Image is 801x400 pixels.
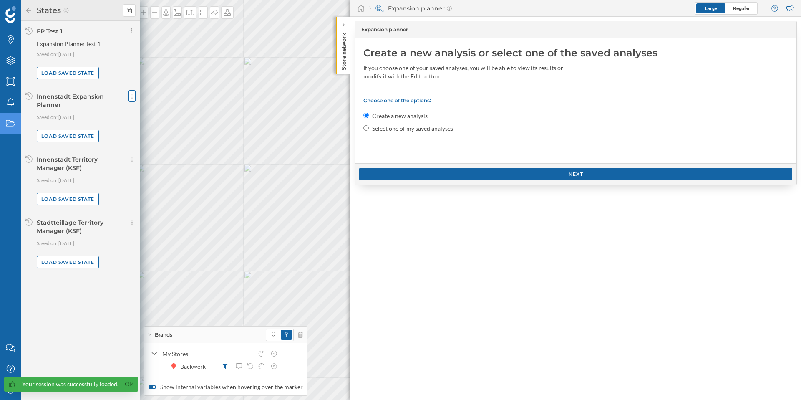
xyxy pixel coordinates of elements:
[375,4,384,13] img: search-areas.svg
[37,176,136,185] p: Saved on: [DATE]
[37,156,98,172] div: Innenstadt Territory Manager (KSF)
[37,219,103,235] div: Stadtteillage Territory Manager (KSF)
[369,4,452,13] div: Expansion planner
[5,6,16,23] img: Geoblink Logo
[155,331,172,339] span: Brands
[37,50,136,58] p: Saved on: [DATE]
[180,362,210,371] div: Backwerk
[123,380,136,389] a: Ok
[37,93,104,109] div: Innenstadt Expansion Planner
[37,239,136,248] p: Saved on: [DATE]
[162,349,253,358] div: My Stores
[37,113,136,122] p: Saved on: [DATE]
[149,383,303,391] label: Show internal variables when hovering over the marker
[372,112,428,120] label: Create a new analysis
[733,5,750,11] span: Regular
[705,5,717,11] span: Large
[363,97,788,104] p: Choose one of the options:
[340,29,348,70] p: Store network
[37,40,101,48] span: Expansion Planner test 1
[18,6,48,13] span: Support
[361,26,408,33] span: Expansion planner
[22,380,118,388] div: Your session was successfully loaded.
[372,124,453,133] label: Select one of my saved analyses
[363,46,788,60] div: Create a new analysis or select one of the saved analyses
[37,28,62,35] div: EP Test 1
[33,4,63,17] h2: States
[363,64,580,81] div: If you choose one of your saved analyses, you will be able to view its results or modify it with ...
